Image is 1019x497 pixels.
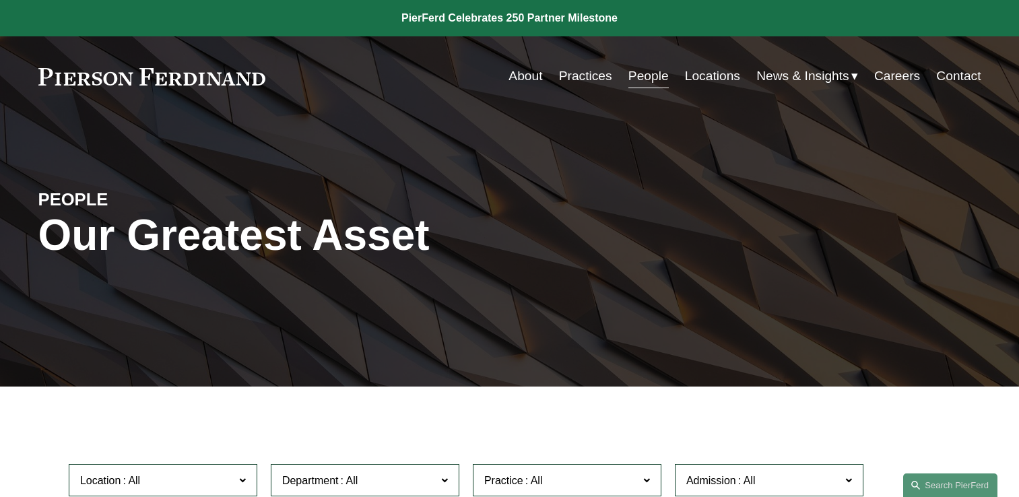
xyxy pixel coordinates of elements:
span: Department [282,475,339,486]
a: People [628,63,669,89]
a: About [508,63,542,89]
a: Careers [874,63,920,89]
a: Contact [936,63,981,89]
span: News & Insights [756,65,849,88]
h1: Our Greatest Asset [38,211,667,260]
a: folder dropdown [756,63,858,89]
a: Search this site [903,473,997,497]
span: Admission [686,475,736,486]
span: Practice [484,475,523,486]
a: Locations [685,63,740,89]
h4: PEOPLE [38,189,274,210]
span: Location [80,475,121,486]
a: Practices [559,63,612,89]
